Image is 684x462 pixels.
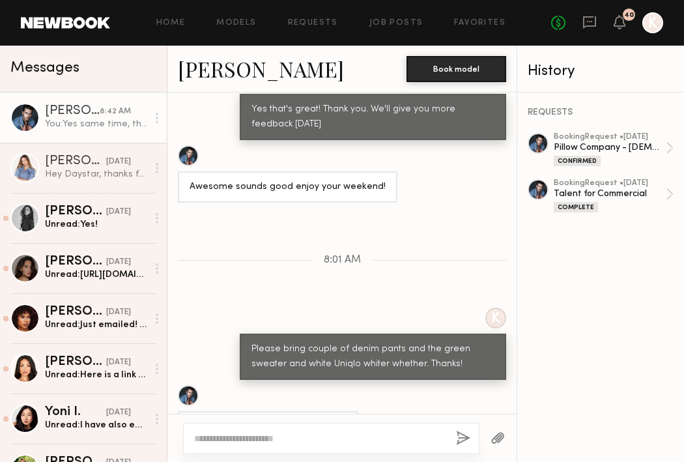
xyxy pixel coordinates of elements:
a: Home [156,19,186,27]
div: You: Yes same time, thank you! [45,118,147,130]
div: booking Request • [DATE] [554,179,666,188]
div: [PERSON_NAME] [45,105,100,118]
a: Job Posts [369,19,423,27]
a: Models [216,19,256,27]
a: [PERSON_NAME] [178,55,344,83]
div: Complete [554,202,598,212]
div: [DATE] [106,356,131,369]
div: Unread: [URL][DOMAIN_NAME] [45,268,147,281]
div: [DATE] [106,407,131,419]
a: Book model [406,63,506,74]
div: Talent for Commercial [554,188,666,200]
a: bookingRequest •[DATE]Pillow Company - [DEMOGRAPHIC_DATA] Model Needed - [GEOGRAPHIC_DATA]Confirmed [554,133,674,166]
div: History [528,64,674,79]
a: Favorites [454,19,506,27]
span: Messages [10,61,79,76]
div: Please bring couple of denim pants and the green sweater and white Uniqlo whiter whether. Thanks! [251,342,494,372]
div: Unread: Just emailed! Thank you [PERSON_NAME] [45,319,147,331]
a: bookingRequest •[DATE]Talent for CommercialComplete [554,179,674,212]
div: [PERSON_NAME] [45,255,106,268]
div: Confirmed [554,156,601,166]
a: Requests [288,19,338,27]
div: booking Request • [DATE] [554,133,666,141]
div: Unread: I have also emailed commercial work example that could be somewhat relevant. Thank you! [45,419,147,431]
div: [PERSON_NAME] [45,205,106,218]
div: 40 [624,12,634,19]
a: K [642,12,663,33]
div: Yes that's great! Thank you. We'll give you more feedback [DATE] [251,102,494,132]
div: 8:42 AM [100,106,131,118]
div: [DATE] [106,306,131,319]
div: [DATE] [106,206,131,218]
div: [DATE] [106,156,131,168]
div: [PERSON_NAME] [45,155,106,168]
button: Book model [406,56,506,82]
div: Yoni I. [45,406,106,419]
div: Unread: Here is a link with a commercial reel, as well as a bunch of photos and digitals of my ha... [45,369,147,381]
div: REQUESTS [528,108,674,117]
div: Hey Daystar, thanks for your interest. I can do in perpetuity for social but not anything else. I... [45,168,147,180]
div: Pillow Company - [DEMOGRAPHIC_DATA] Model Needed - [GEOGRAPHIC_DATA] [554,141,666,154]
div: [PERSON_NAME] [45,306,106,319]
div: [DATE] [106,256,131,268]
div: Unread: Yes! [45,218,147,231]
div: Awesome sounds good enjoy your weekend! [190,180,386,195]
span: 8:01 AM [324,255,361,266]
div: [PERSON_NAME] [45,356,106,369]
